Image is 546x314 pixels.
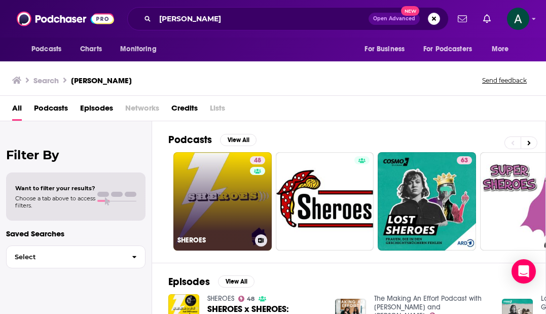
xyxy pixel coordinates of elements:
button: open menu [417,40,487,59]
a: Podcasts [34,100,68,121]
img: Podchaser - Follow, Share and Rate Podcasts [17,9,114,28]
span: Podcasts [31,42,61,56]
a: Show notifications dropdown [479,10,495,27]
span: Monitoring [120,42,156,56]
div: Open Intercom Messenger [512,259,536,284]
a: 63 [378,152,476,251]
a: 48 [250,156,265,164]
button: open menu [113,40,169,59]
a: 48 [238,296,255,302]
a: Charts [74,40,108,59]
img: User Profile [507,8,529,30]
span: 48 [254,156,261,166]
a: 63 [457,156,472,164]
button: Send feedback [479,76,530,85]
button: open menu [485,40,522,59]
input: Search podcasts, credits, & more... [155,11,369,27]
div: Search podcasts, credits, & more... [127,7,449,30]
span: For Podcasters [423,42,472,56]
a: Episodes [80,100,113,121]
a: EpisodesView All [168,275,254,288]
h2: Filter By [6,148,145,162]
span: Want to filter your results? [15,185,95,192]
span: For Business [365,42,405,56]
button: open menu [357,40,417,59]
span: Select [7,254,124,260]
h3: Search [33,76,59,85]
span: Charts [80,42,102,56]
button: Open AdvancedNew [369,13,420,25]
h2: Episodes [168,275,210,288]
a: Credits [171,100,198,121]
a: 48SHEROES [173,152,272,251]
span: Logged in as ashley88139 [507,8,529,30]
span: 63 [461,156,468,166]
span: New [401,6,419,16]
button: Select [6,246,145,268]
a: PodcastsView All [168,133,257,146]
p: Saved Searches [6,229,145,238]
span: Choose a tab above to access filters. [15,195,95,209]
span: Networks [125,100,159,121]
a: SHEROES [207,294,234,303]
h3: SHEROES [177,236,251,245]
span: Lists [210,100,225,121]
span: More [492,42,509,56]
button: View All [220,134,257,146]
button: View All [218,275,254,288]
a: Show notifications dropdown [454,10,471,27]
h2: Podcasts [168,133,212,146]
button: Show profile menu [507,8,529,30]
span: 48 [247,297,254,301]
span: Open Advanced [373,16,415,21]
a: All [12,100,22,121]
button: open menu [24,40,75,59]
h3: [PERSON_NAME] [71,76,132,85]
